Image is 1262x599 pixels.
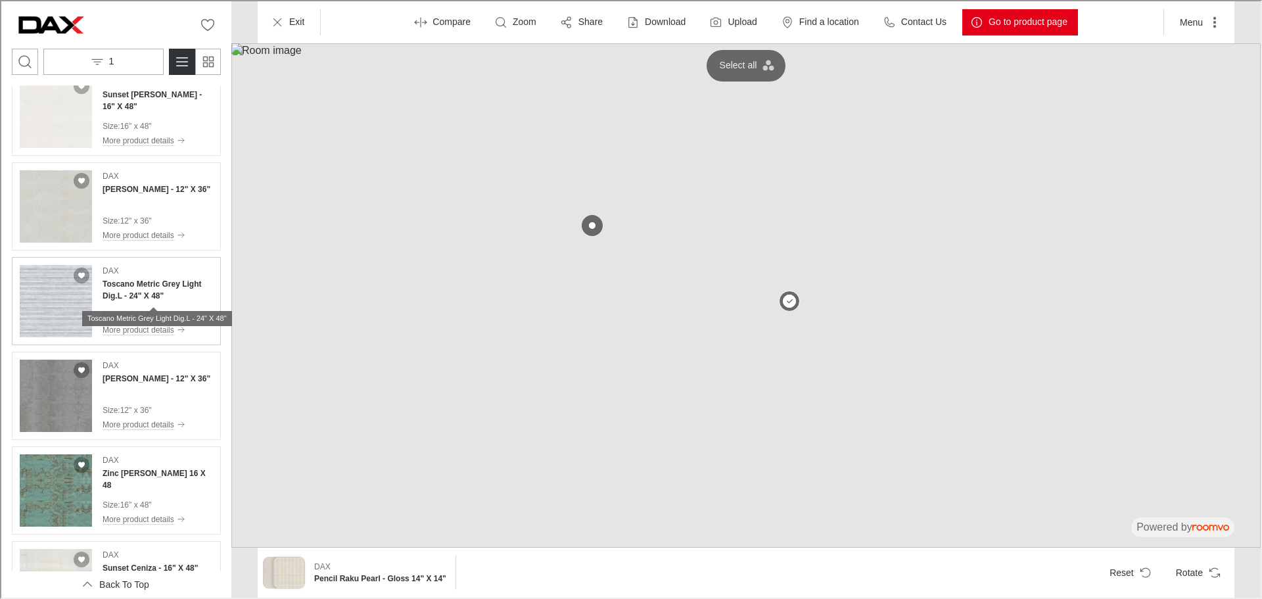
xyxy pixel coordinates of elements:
div: The visualizer is powered by Roomvo. [1135,519,1228,533]
button: Enter compare mode [405,8,480,34]
div: See Toscano Metric Grey Light Dig.L - 24" X 48" in the room [11,256,220,344]
img: roomvo_wordmark.svg [1191,523,1228,529]
button: More product details [101,132,212,147]
p: Powered by [1135,519,1228,533]
div: See Etienne Matt Grey - 12" X 36" in the room [11,350,220,439]
button: Scroll back to the beginning [11,570,220,596]
p: More product details [101,133,173,145]
h4: Sunset Ceniza - 16" X 48" [101,561,197,573]
button: Show details for Pencil Raku Pearl - Gloss 14" X 14" [309,556,449,587]
button: Add Zinc Green Matt 16 X 48 to favorites [72,456,88,471]
img: Etienne Matt Grey - 12" X 36". Link opens in a new window. [18,358,91,431]
label: Upload [726,14,755,28]
button: No favorites [193,11,220,37]
p: Go to product page [987,14,1066,28]
p: Download [643,14,684,28]
p: DAX [101,264,118,276]
button: Exit [262,8,314,34]
button: Zoom room image [485,8,546,34]
h4: Sunset Blanco - 16" X 48" [101,87,212,111]
div: See Sunset Blanco - 16" X 48" in the room [11,66,220,155]
p: Find a location [798,14,858,28]
p: Select all [718,58,756,71]
img: Sunset Blanco - 16" X 48". Link opens in a new window. [18,74,91,147]
p: 1 [108,54,113,67]
button: Rotate Surface [1164,558,1228,585]
button: Select all [711,54,780,75]
img: Toscano Metric Grey Light Dig.L - 24" X 48". Link opens in a new window. [18,264,91,336]
p: DAX [101,358,118,370]
button: Find a location [772,8,868,34]
p: Size : [101,119,119,131]
img: Pencil Raku Pearl - Gloss 14" X 14" [273,556,303,587]
p: Size : [101,498,119,510]
p: Share [577,14,601,28]
button: Go to product page [961,8,1077,34]
div: See Etienne Matt Ivory - 12" X 36" in the room [11,161,220,249]
p: DAX [101,453,118,465]
p: 16" x 48" [119,498,151,510]
button: See products applied in the visualizer [262,556,304,587]
img: Room image [230,42,1259,546]
p: 12" x 36" [119,214,151,226]
h6: Pencil Raku Pearl - Gloss 14" X 14" [313,571,445,583]
button: More actions [1168,8,1228,34]
p: Exit [288,14,303,28]
p: DAX [101,169,118,181]
button: Reset product [1098,558,1159,585]
a: Go to DAX's website. [11,11,89,37]
h4: Toscano Metric Grey Light Dig.L - 24" X 48" [101,277,212,300]
button: Switch to detail view [168,47,194,74]
p: 12" x 36" [119,403,151,415]
button: Add Sunset Ceniza - 16" X 48" to favorites [72,550,88,566]
img: Etienne Matt Ivory - 12" X 36". Link opens in a new window. [18,169,91,241]
div: See Zinc Green Matt 16 X 48 in the room [11,445,220,533]
h4: Zinc Green Matt 16 X 48 [101,466,212,490]
p: Size : [101,403,119,415]
img: Logo representing DAX. [11,11,89,37]
button: Contact Us [874,8,956,34]
p: DAX [101,548,118,560]
button: Add Toscano Metric Grey Light Dig.L - 24" X 48" to favorites [72,266,88,282]
img: Meridia Cream - 16" X 48" [262,556,292,587]
button: Download [617,8,695,34]
button: Add Etienne Matt Grey - 12" X 36" to favorites [72,361,88,377]
button: More product details [101,322,212,336]
p: More product details [101,418,173,429]
button: Open search box [11,47,37,74]
p: Size : [101,214,119,226]
button: Switch to simple view [193,47,220,74]
h4: Etienne Matt Grey - 12" X 36" [101,371,209,383]
p: More product details [101,323,173,335]
p: DAX [313,560,329,571]
p: 16" x 48" [119,119,151,131]
div: Product List Mode Selector [168,47,220,74]
p: Zoom [511,14,535,28]
button: Upload a picture of your room [700,8,766,34]
p: Contact Us [900,14,945,28]
button: Add Sunset Blanco - 16" X 48" to favorites [72,77,88,93]
p: More product details [101,512,173,524]
button: Open the filters menu [42,47,162,74]
div: Toscano Metric Grey Light Dig.L - 24" X 48" [81,310,231,325]
button: Share [551,8,612,34]
img: Zinc Green Matt 16 X 48. Link opens in a new window. [18,453,91,525]
button: More product details [101,416,209,431]
button: Add Etienne Matt Ivory - 12" X 36" to favorites [72,172,88,187]
button: More product details [101,227,209,241]
button: More product details [101,511,212,525]
p: More product details [101,228,173,240]
h4: Etienne Matt Ivory - 12" X 36" [101,182,209,194]
p: Compare [431,14,469,28]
